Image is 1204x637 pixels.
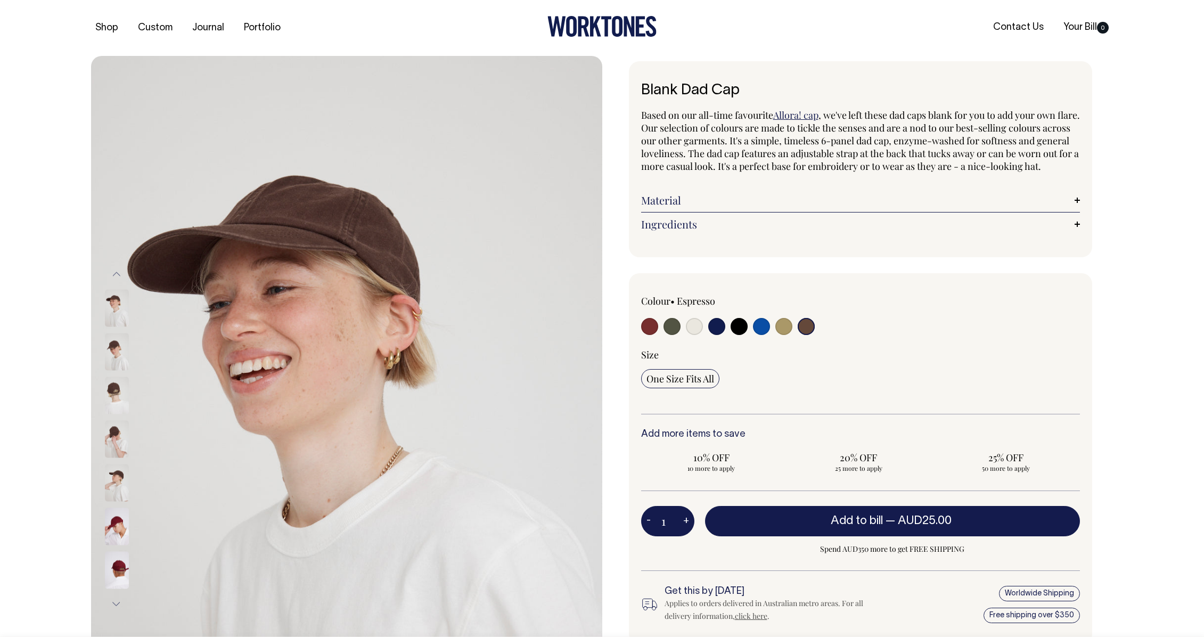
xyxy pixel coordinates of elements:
a: Ingredients [641,218,1080,231]
input: 10% OFF 10 more to apply [641,448,782,476]
span: One Size Fits All [646,372,714,385]
span: Based on our all-time favourite [641,109,773,121]
button: Previous [109,263,125,287]
span: 50 more to apply [941,464,1071,472]
img: burgundy [105,508,129,545]
span: 10 more to apply [646,464,777,472]
img: espresso [105,464,129,501]
span: 0 [1097,22,1109,34]
span: 20% OFF [793,451,924,464]
a: Material [641,194,1080,207]
span: 10% OFF [646,451,777,464]
img: burgundy [105,551,129,589]
h6: Get this by [DATE] [665,586,881,597]
a: Allora! cap [773,109,818,121]
span: • [670,295,675,307]
input: One Size Fits All [641,369,719,388]
img: espresso [105,333,129,370]
img: espresso [105,377,129,414]
a: click here [735,611,767,621]
span: 25 more to apply [793,464,924,472]
button: - [641,511,656,532]
a: Journal [188,19,228,37]
a: Contact Us [989,19,1048,36]
img: espresso [105,289,129,326]
a: Portfolio [240,19,285,37]
span: Spend AUD350 more to get FREE SHIPPING [705,543,1080,556]
button: + [678,511,694,532]
label: Espresso [677,295,715,307]
h6: Add more items to save [641,429,1080,440]
span: AUD25.00 [898,516,952,526]
span: Add to bill [831,516,883,526]
span: 25% OFF [941,451,1071,464]
a: Shop [91,19,122,37]
a: Custom [134,19,177,37]
button: Add to bill —AUD25.00 [705,506,1080,536]
button: Next [109,592,125,616]
div: Applies to orders delivered in Australian metro areas. For all delivery information, . [665,597,881,623]
input: 25% OFF 50 more to apply [936,448,1077,476]
div: Colour [641,295,817,307]
h1: Blank Dad Cap [641,83,1080,99]
input: 20% OFF 25 more to apply [788,448,929,476]
span: — [886,516,954,526]
a: Your Bill0 [1059,19,1113,36]
div: Size [641,348,1080,361]
img: espresso [105,420,129,458]
span: , we've left these dad caps blank for you to add your own flare. Our selection of colours are mad... [641,109,1080,173]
